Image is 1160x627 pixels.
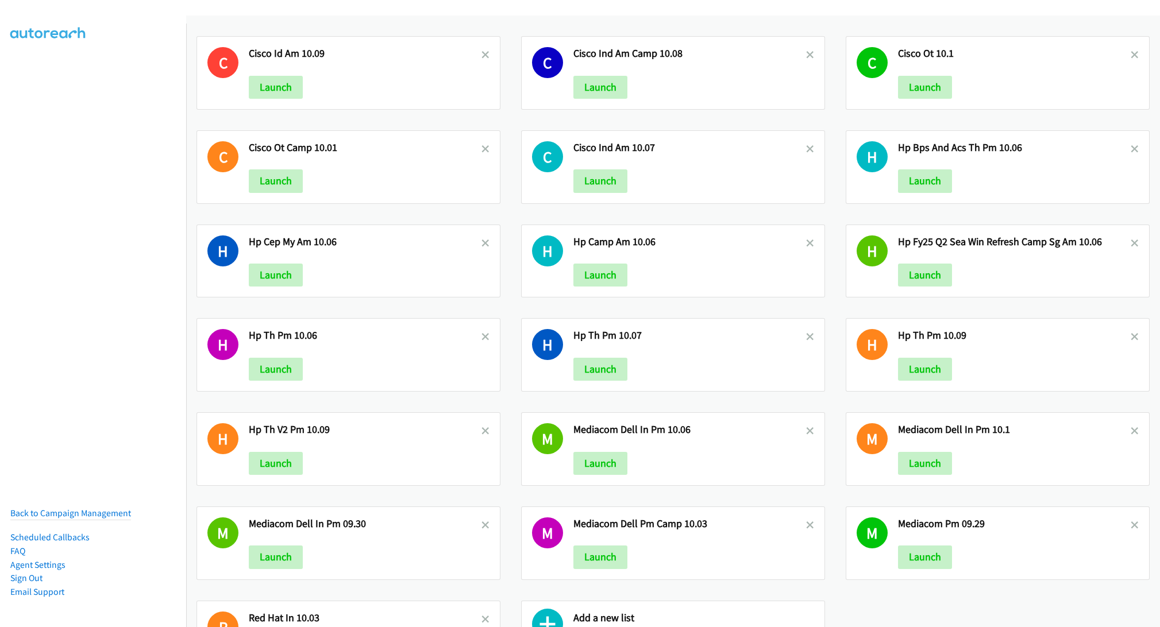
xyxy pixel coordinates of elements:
[898,47,1131,60] h2: Cisco Ot 10.1
[573,611,814,625] h2: Add a new list
[857,141,888,172] h1: H
[898,423,1131,436] h2: Mediacom Dell In Pm 10.1
[207,517,238,548] h1: M
[573,76,627,99] button: Launch
[10,545,25,556] a: FAQ
[10,572,43,583] a: Sign Out
[532,235,563,266] h1: H
[898,264,952,287] button: Launch
[532,423,563,454] h1: M
[857,47,888,78] h1: C
[573,141,806,154] h2: Cisco Ind Am 10.07
[532,517,563,548] h1: M
[249,358,303,381] button: Launch
[573,264,627,287] button: Launch
[573,545,627,568] button: Launch
[898,235,1131,249] h2: Hp Fy25 Q2 Sea Win Refresh Camp Sg Am 10.06
[207,141,238,172] h1: C
[898,169,952,192] button: Launch
[10,508,131,518] a: Back to Campaign Management
[249,235,481,249] h2: Hp Cep My Am 10.06
[857,235,888,266] h1: H
[249,545,303,568] button: Launch
[532,329,563,360] h1: H
[857,517,888,548] h1: M
[249,452,303,475] button: Launch
[249,517,481,531] h2: Mediacom Dell In Pm 09.30
[573,169,627,192] button: Launch
[249,47,481,60] h2: Cisco Id Am 10.09
[857,329,888,360] h1: H
[898,358,952,381] button: Launch
[532,141,563,172] h1: C
[207,47,238,78] h1: C
[857,423,888,454] h1: M
[573,47,806,60] h2: Cisco Ind Am Camp 10.08
[10,586,64,597] a: Email Support
[207,235,238,266] h1: H
[249,141,481,154] h2: Cisco Ot Camp 10.01
[573,517,806,531] h2: Mediacom Dell Pm Camp 10.03
[249,611,481,625] h2: Red Hat In 10.03
[573,329,806,342] h2: Hp Th Pm 10.07
[573,358,627,381] button: Launch
[249,329,481,342] h2: Hp Th Pm 10.06
[898,452,952,475] button: Launch
[573,452,627,475] button: Launch
[207,329,238,360] h1: H
[249,169,303,192] button: Launch
[898,329,1131,342] h2: Hp Th Pm 10.09
[249,264,303,287] button: Launch
[898,517,1131,531] h2: Mediacom Pm 09.29
[532,47,563,78] h1: C
[573,423,806,436] h2: Mediacom Dell In Pm 10.06
[249,76,303,99] button: Launch
[249,423,481,436] h2: Hp Th V2 Pm 10.09
[573,235,806,249] h2: Hp Camp Am 10.06
[207,423,238,454] h1: H
[10,559,65,570] a: Agent Settings
[898,76,952,99] button: Launch
[10,532,90,543] a: Scheduled Callbacks
[898,545,952,568] button: Launch
[898,141,1131,154] h2: Hp Bps And Acs Th Pm 10.06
